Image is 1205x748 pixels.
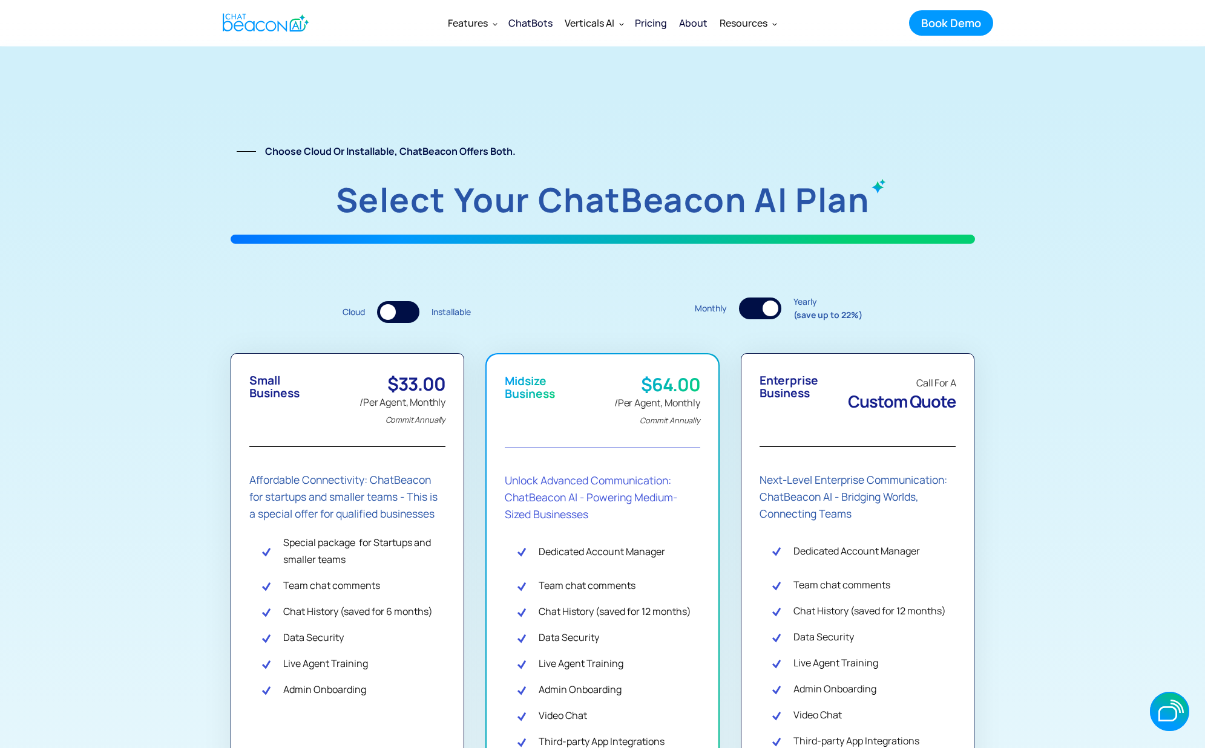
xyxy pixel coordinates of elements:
div: Affordable Connectivity: ChatBeacon for startups and smaller teams - This is a special offer for ... [249,471,446,522]
div: Yearly [793,295,862,321]
div: Team chat comments [283,577,380,594]
img: ChatBeacon AI [870,178,887,195]
div: Video Chat [539,707,587,724]
img: Check [517,580,527,591]
a: Pricing [629,8,673,37]
div: Special package for Startups and smaller teams [283,534,446,568]
div: Chat History (saved for 12 months) [539,603,691,620]
div: Data Security [283,629,344,646]
img: Check [772,735,781,747]
img: Check [772,657,781,669]
div: Features [442,8,502,37]
div: Team chat comments [539,577,635,594]
div: Book Demo [921,15,981,31]
div: Pricing [635,15,667,31]
div: Live Agent Training [793,654,878,671]
div: Enterprise Business [760,374,818,400]
img: Dropdown [772,21,777,26]
div: Small Business [249,374,300,400]
img: Check [772,545,781,556]
img: Check [517,606,527,617]
strong: (save up to 22%) [793,309,862,320]
h1: Select your ChatBeacon AI plan [231,184,975,216]
a: home [212,8,316,37]
div: Monthly [695,302,727,315]
img: Line [237,151,256,152]
img: Check [517,545,527,557]
div: Data Security [793,628,854,645]
div: Admin Onboarding [539,681,622,698]
div: Admin Onboarding [793,680,876,697]
div: Video Chat [793,706,842,723]
img: Check [517,632,527,643]
img: Check [261,658,271,669]
a: ChatBots [502,7,559,39]
div: Resources [720,15,767,31]
em: Commit Annually [640,415,700,426]
strong: Unlock Advanced Communication: ChatBeacon AI - Powering Medium-Sized Businesses [505,473,677,521]
a: Book Demo [909,10,993,36]
img: Check [517,736,527,747]
img: Check [261,684,271,695]
div: Resources [714,8,782,37]
div: $64.00 [614,375,700,394]
div: /Per Agent, Monthly [360,394,445,428]
div: Dedicated Account Manager [793,542,920,559]
img: Check [261,580,271,591]
div: Chat History (saved for 6 months) [283,603,433,620]
div: Call For A [848,374,956,391]
em: Commit Annually [386,414,446,425]
span: Custom Quote [848,390,956,412]
img: Check [772,683,781,695]
div: Verticals AI [559,8,629,37]
a: About [673,7,714,39]
div: Verticals AI [565,15,614,31]
div: $33.00 [360,374,445,394]
img: Dropdown [493,21,497,26]
div: Cloud [343,305,365,319]
div: Team chat comments [793,576,890,593]
div: Features [448,15,488,31]
div: Live Agent Training [539,655,623,672]
div: ChatBots [508,15,553,31]
img: Check [772,605,781,617]
div: Admin Onboarding [283,681,366,698]
img: Check [517,658,527,669]
div: Chat History (saved for 12 months) [793,602,946,619]
div: /Per Agent, Monthly [614,394,700,429]
img: Dropdown [619,21,624,26]
img: Check [517,710,527,721]
div: Dedicated Account Manager [539,543,665,560]
div: Live Agent Training [283,655,368,672]
div: Next-Level Enterprise Communication: ChatBeacon AI - Bridging Worlds, Connecting Teams [760,471,956,522]
img: Check [261,606,271,617]
div: About [679,15,708,31]
img: Check [772,709,781,721]
img: Check [517,684,527,695]
div: Data Security [539,629,599,646]
img: Check [261,632,271,643]
strong: Choose Cloud or Installable, ChatBeacon offers both. [265,145,516,158]
div: Installable [432,305,471,319]
img: Check [772,631,781,643]
img: Check [261,545,271,557]
img: Check [772,579,781,591]
div: Midsize Business [505,375,555,400]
